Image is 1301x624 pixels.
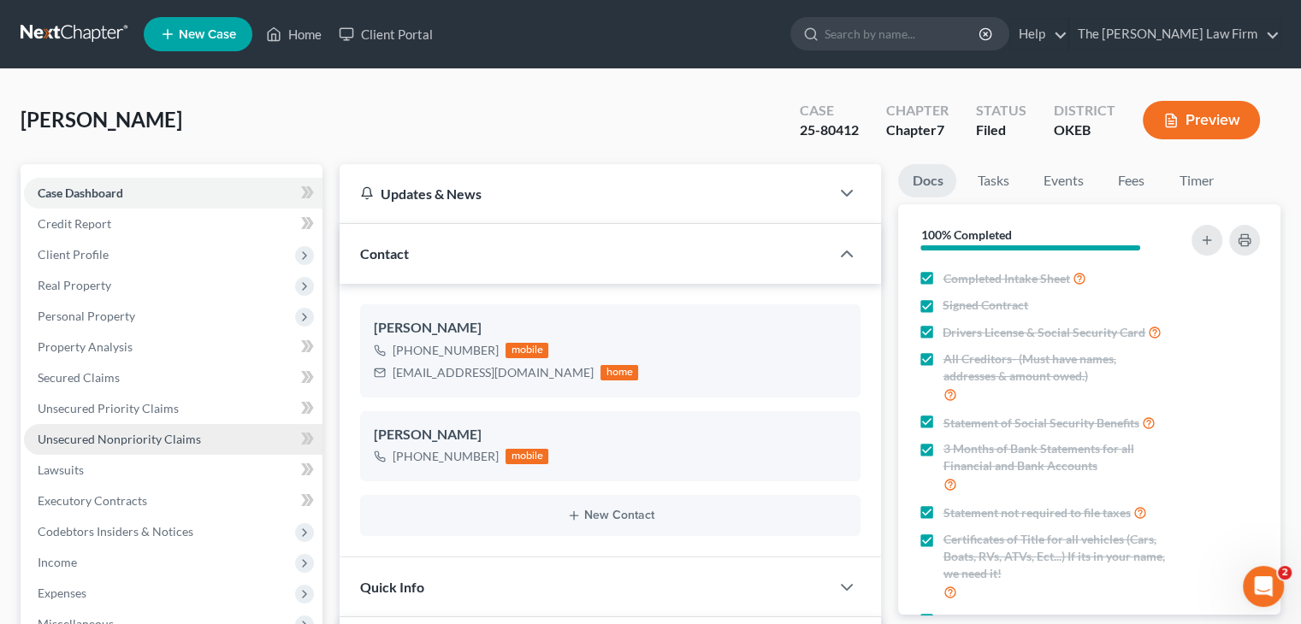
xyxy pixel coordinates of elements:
[374,318,847,338] div: [PERSON_NAME]
[38,309,135,323] span: Personal Property
[1054,101,1115,121] div: District
[1103,164,1158,197] a: Fees
[38,524,193,539] span: Codebtors Insiders & Notices
[943,270,1069,287] span: Completed Intake Sheet
[360,245,409,262] span: Contact
[360,579,424,595] span: Quick Info
[38,185,123,200] span: Case Dashboard
[38,370,120,385] span: Secured Claims
[1010,19,1067,50] a: Help
[393,448,499,465] div: [PHONE_NUMBER]
[374,509,847,522] button: New Contact
[943,350,1170,385] span: All Creditors- (Must have names, addresses & amount owed.)
[38,339,133,354] span: Property Analysis
[1069,19,1280,50] a: The [PERSON_NAME] Law Firm
[38,586,86,600] span: Expenses
[898,164,956,197] a: Docs
[943,297,1028,314] span: Signed Contract
[920,227,1011,242] strong: 100% Completed
[360,185,809,203] div: Updates & News
[330,19,441,50] a: Client Portal
[38,247,109,262] span: Client Profile
[506,343,548,358] div: mobile
[1165,164,1227,197] a: Timer
[21,107,182,132] span: [PERSON_NAME]
[38,493,147,508] span: Executory Contracts
[24,393,322,424] a: Unsecured Priority Claims
[257,19,330,50] a: Home
[38,401,179,415] span: Unsecured Priority Claims
[24,332,322,362] a: Property Analysis
[963,164,1022,197] a: Tasks
[24,178,322,209] a: Case Dashboard
[24,455,322,486] a: Lawsuits
[943,440,1170,474] span: 3 Months of Bank Statements for all Financial and Bank Accounts
[506,449,548,464] div: mobile
[38,462,84,477] span: Lawsuits
[24,362,322,393] a: Secured Claims
[943,324,1145,341] span: Drivers License & Social Security Card
[976,101,1026,121] div: Status
[179,28,236,41] span: New Case
[943,504,1130,521] span: Statement not required to file taxes
[800,121,859,140] div: 25-80412
[38,432,201,446] span: Unsecured Nonpriority Claims
[800,101,859,121] div: Case
[600,365,638,380] div: home
[943,415,1138,432] span: Statement of Social Security Benefits
[374,425,847,445] div: [PERSON_NAME]
[393,364,594,381] div: [EMAIL_ADDRESS][DOMAIN_NAME]
[393,342,499,359] div: [PHONE_NUMBER]
[38,216,111,231] span: Credit Report
[886,121,949,140] div: Chapter
[1143,101,1260,139] button: Preview
[38,555,77,569] span: Income
[1029,164,1097,197] a: Events
[825,18,981,50] input: Search by name...
[38,278,111,292] span: Real Property
[943,531,1170,582] span: Certificates of Title for all vehicles (Cars, Boats, RVs, ATVs, Ect...) If its in your name, we n...
[24,209,322,239] a: Credit Report
[1054,121,1115,140] div: OKEB
[1243,566,1284,607] iframe: Intercom live chat
[886,101,949,121] div: Chapter
[976,121,1026,140] div: Filed
[24,424,322,455] a: Unsecured Nonpriority Claims
[1278,566,1292,580] span: 2
[937,121,944,138] span: 7
[24,486,322,516] a: Executory Contracts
